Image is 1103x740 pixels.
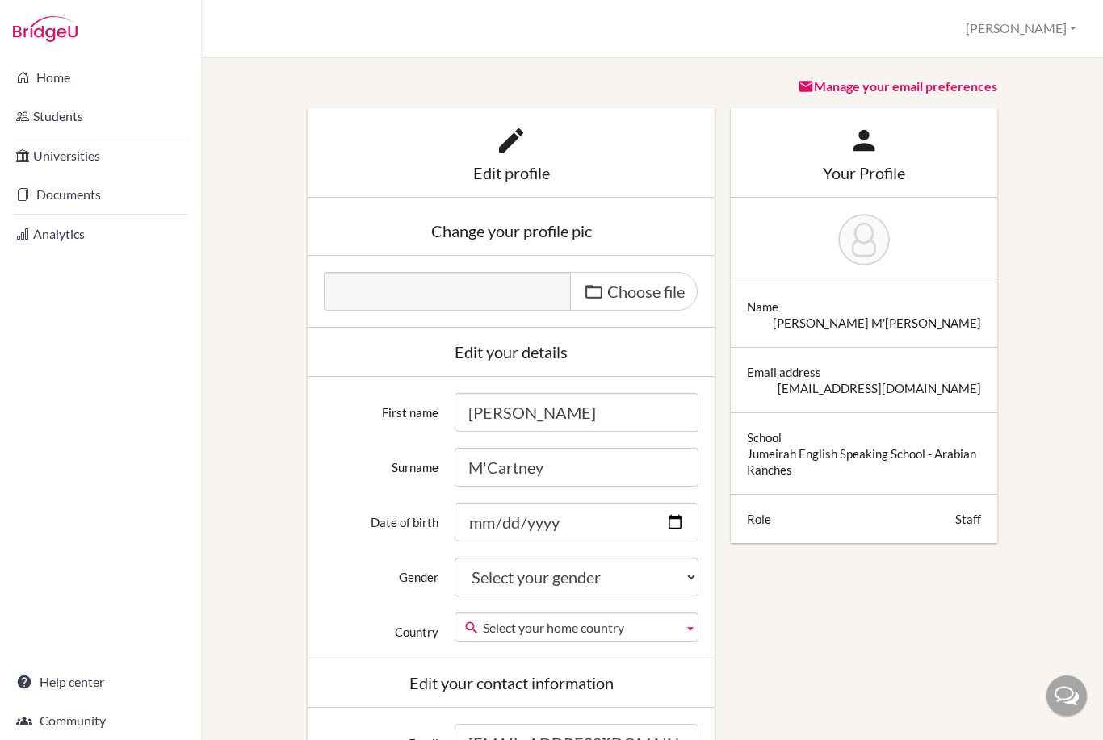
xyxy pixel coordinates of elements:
[324,223,698,239] div: Change your profile pic
[747,165,980,181] div: Your Profile
[316,612,446,640] label: Country
[747,511,771,527] div: Role
[958,14,1084,44] button: [PERSON_NAME]
[3,100,198,132] a: Students
[838,214,890,265] img: Michelle M'Cartney
[3,666,198,698] a: Help center
[3,140,198,172] a: Universities
[747,429,782,445] div: School
[747,364,821,380] div: Email address
[3,178,198,211] a: Documents
[747,445,980,478] div: Jumeirah English Speaking School - Arabian Ranches
[955,511,981,527] div: Staff
[316,393,446,420] label: First name
[747,299,778,315] div: Name
[3,218,198,250] a: Analytics
[798,78,997,94] a: Manage your email preferences
[483,613,677,642] span: Select your home country
[607,282,685,301] span: Choose file
[316,448,446,475] label: Surname
[324,344,698,360] div: Edit your details
[316,503,446,530] label: Date of birth
[13,16,78,42] img: Bridge-U
[324,165,698,181] div: Edit profile
[773,315,981,331] div: [PERSON_NAME] M'[PERSON_NAME]
[778,380,981,396] div: [EMAIL_ADDRESS][DOMAIN_NAME]
[3,61,198,94] a: Home
[316,558,446,585] label: Gender
[324,675,698,691] div: Edit your contact information
[3,704,198,737] a: Community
